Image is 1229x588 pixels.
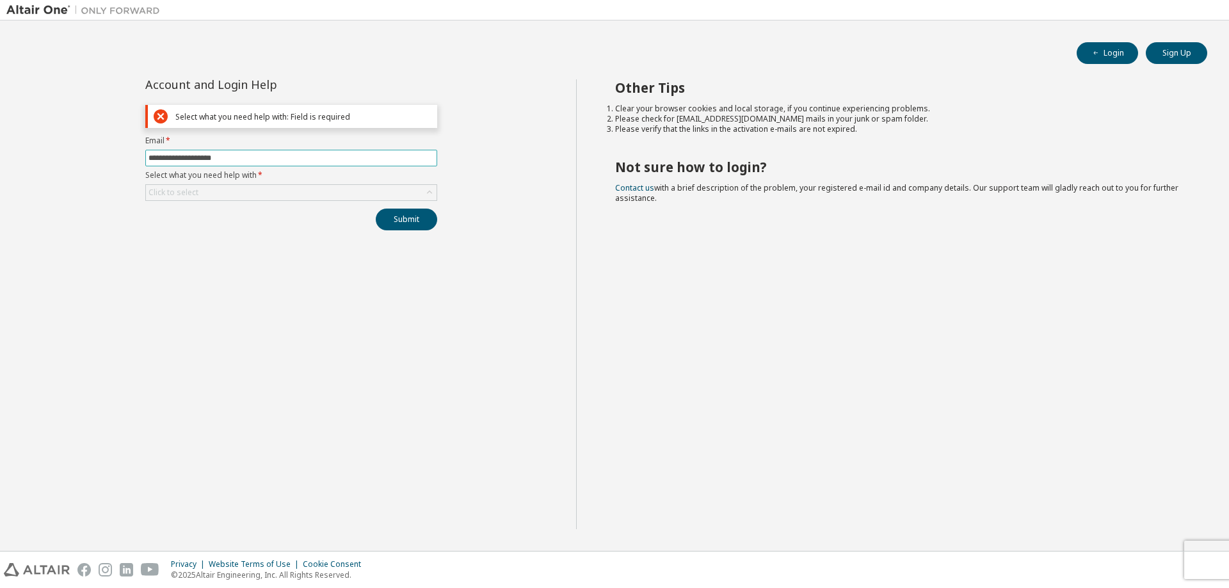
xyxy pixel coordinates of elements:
[615,159,1185,175] h2: Not sure how to login?
[6,4,166,17] img: Altair One
[145,79,379,90] div: Account and Login Help
[120,563,133,576] img: linkedin.svg
[145,170,437,180] label: Select what you need help with
[4,563,70,576] img: altair_logo.svg
[149,187,198,198] div: Click to select
[1146,42,1207,64] button: Sign Up
[615,182,654,193] a: Contact us
[145,136,437,146] label: Email
[209,559,303,569] div: Website Terms of Use
[376,209,437,230] button: Submit
[141,563,159,576] img: youtube.svg
[146,185,437,200] div: Click to select
[615,79,1185,96] h2: Other Tips
[615,104,1185,114] li: Clear your browser cookies and local storage, if you continue experiencing problems.
[171,559,209,569] div: Privacy
[615,182,1178,203] span: with a brief description of the problem, your registered e-mail id and company details. Our suppo...
[615,114,1185,124] li: Please check for [EMAIL_ADDRESS][DOMAIN_NAME] mails in your junk or spam folder.
[615,124,1185,134] li: Please verify that the links in the activation e-mails are not expired.
[175,112,431,122] div: Select what you need help with: Field is required
[77,563,91,576] img: facebook.svg
[171,569,369,580] p: © 2025 Altair Engineering, Inc. All Rights Reserved.
[1077,42,1138,64] button: Login
[99,563,112,576] img: instagram.svg
[303,559,369,569] div: Cookie Consent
